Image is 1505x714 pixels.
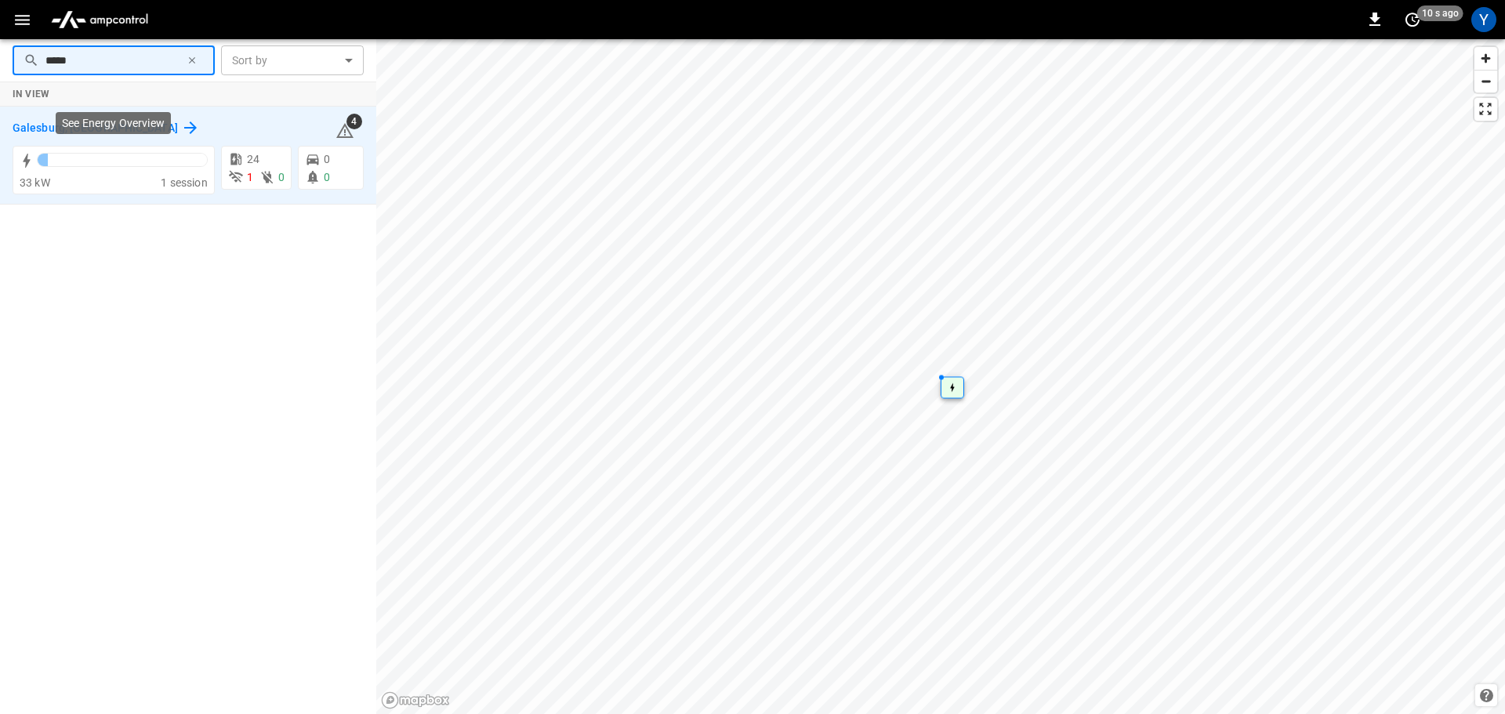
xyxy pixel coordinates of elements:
div: profile-icon [1471,7,1496,32]
p: See Energy Overview [62,115,165,131]
span: 4 [346,114,362,129]
span: 0 [324,171,330,183]
h6: Galesburg, IL [13,120,178,137]
span: 0 [278,171,285,183]
canvas: Map [376,39,1505,714]
span: 33 kW [20,176,50,189]
img: ampcontrol.io logo [45,5,154,34]
span: 1 [247,171,253,183]
span: 1 session [161,176,207,189]
button: Zoom in [1474,47,1497,70]
span: 24 [247,153,259,165]
span: Zoom out [1474,71,1497,92]
span: 0 [324,153,330,165]
a: Mapbox homepage [381,691,450,709]
strong: In View [13,89,50,100]
button: set refresh interval [1400,7,1425,32]
div: Map marker [941,377,964,399]
button: Zoom out [1474,70,1497,92]
span: 10 s ago [1417,5,1463,21]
